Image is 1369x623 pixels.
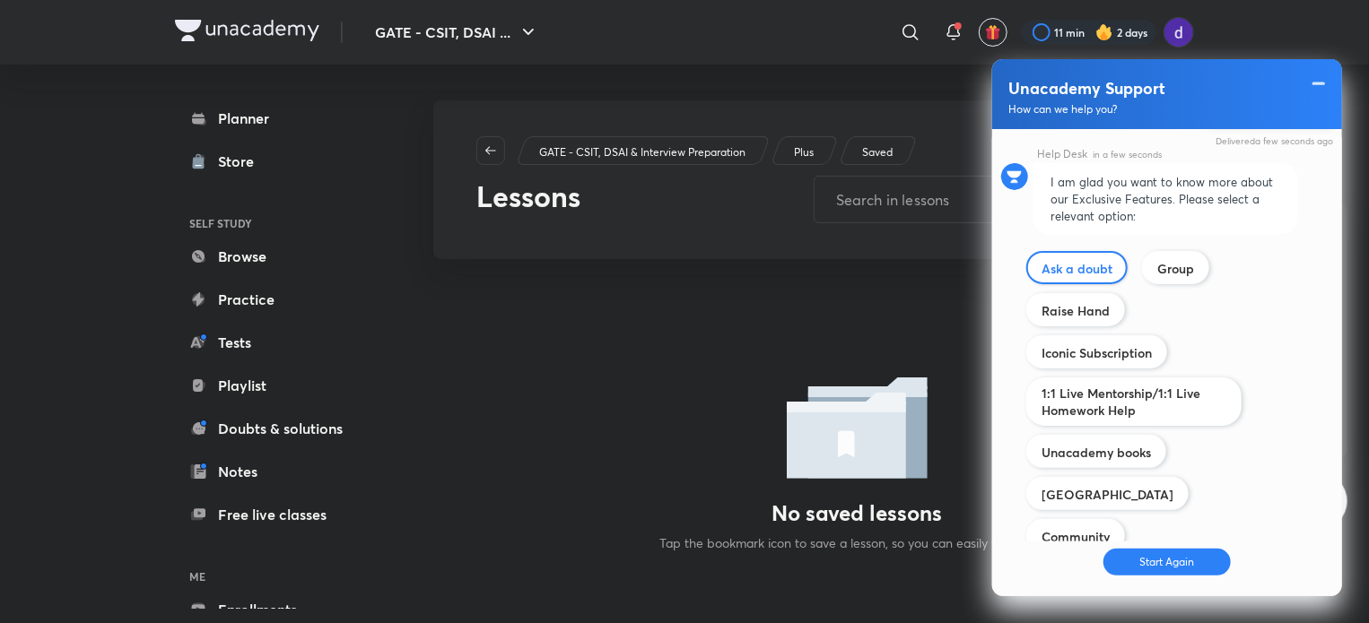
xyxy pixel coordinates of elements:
[659,533,1054,552] p: Tap the bookmark icon to save a lesson, so you can easily find it later
[815,177,1098,222] input: Search in lessons
[1216,135,1255,147] span: Delivered
[175,143,383,179] a: Store
[1042,302,1110,319] label: Raise Hand
[787,377,928,479] img: No data
[1103,549,1232,575] button: Start Again
[175,20,319,41] img: Company Logo
[175,208,383,238] h6: SELF STUDY
[1042,444,1151,461] label: Unacademy books
[175,324,383,360] a: Tests
[1095,23,1113,41] img: streak
[1037,147,1087,160] span: Help Desk
[175,368,383,403] a: Playlist
[985,24,1001,40] img: avatar
[859,144,896,160] a: Saved
[1093,149,1162,160] span: in a few seconds
[364,14,550,50] button: GATE - CSIT, DSAI ...
[175,281,383,317] a: Practice
[175,20,319,46] a: Company Logo
[1042,344,1152,361] label: Iconic Subscription
[794,144,814,160] p: Plus
[1157,260,1194,277] label: Group
[1164,17,1194,48] img: Srishti chakravarty
[1008,77,1262,99] label: Unacademy Support
[1310,73,1328,91] div: Minimize
[1051,174,1273,224] span: I am glad you want to know more about our Exclusive Features. Please select a relevant option:
[1008,102,1262,116] label: How can we help you?
[772,500,942,526] h3: No saved lessons
[979,18,1007,47] button: avatar
[1255,135,1333,147] span: a few seconds ago
[476,179,814,223] h2: Lessons
[175,411,383,446] a: Doubts & solutions
[1042,385,1226,419] label: 1:1 Live Mentorship/1:1 Live Homework Help
[862,144,893,160] p: Saved
[791,144,817,160] a: Plus
[1042,486,1173,503] label: [GEOGRAPHIC_DATA]
[175,561,383,592] h6: ME
[1042,260,1112,277] label: Ask a doubt
[175,100,383,136] a: Planner
[1042,528,1110,545] label: Community
[175,497,383,532] a: Free live classes
[175,454,383,489] a: Notes
[175,238,383,274] a: Browse
[218,151,265,172] div: Store
[539,144,746,160] p: GATE - CSIT, DSAI & Interview Preparation
[536,144,749,160] a: GATE - CSIT, DSAI & Interview Preparation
